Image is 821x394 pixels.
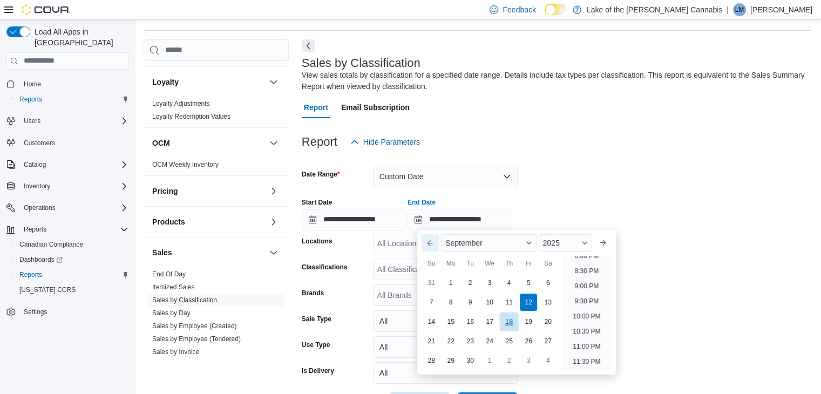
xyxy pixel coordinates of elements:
[19,180,55,193] button: Inventory
[442,332,459,350] div: day-22
[15,238,87,251] a: Canadian Compliance
[341,97,410,118] span: Email Subscription
[302,57,420,70] h3: Sales by Classification
[152,335,241,343] a: Sales by Employee (Tendered)
[19,114,45,127] button: Users
[15,283,80,296] a: [US_STATE] CCRS
[24,203,56,212] span: Operations
[423,274,440,291] div: day-31
[19,95,42,104] span: Reports
[594,234,612,252] button: Next month
[24,117,40,125] span: Users
[500,274,518,291] div: day-4
[19,78,45,91] a: Home
[19,114,128,127] span: Users
[19,201,128,214] span: Operations
[373,362,518,384] button: All
[152,283,195,291] span: Itemized Sales
[152,112,230,121] span: Loyalty Redemption Values
[520,332,537,350] div: day-26
[539,234,592,252] div: Button. Open the year selector. 2025 is currently selected.
[2,304,133,320] button: Settings
[442,274,459,291] div: day-1
[19,223,51,236] button: Reports
[11,282,133,297] button: [US_STATE] CCRS
[423,313,440,330] div: day-14
[422,273,558,370] div: September, 2025
[520,294,537,311] div: day-12
[423,352,440,369] div: day-28
[15,268,128,281] span: Reports
[24,308,47,316] span: Settings
[539,255,557,272] div: Sa
[539,352,557,369] div: day-4
[15,283,128,296] span: Washington CCRS
[152,186,178,196] h3: Pricing
[302,39,315,52] button: Next
[144,158,289,175] div: OCM
[520,313,537,330] div: day-19
[373,310,518,332] button: All
[19,305,51,318] a: Settings
[481,332,498,350] div: day-24
[568,355,605,368] li: 11:30 PM
[152,100,210,107] a: Loyalty Adjustments
[152,270,186,278] a: End Of Day
[24,225,46,234] span: Reports
[302,263,348,271] label: Classifications
[346,131,424,153] button: Hide Parameters
[423,294,440,311] div: day-7
[481,313,498,330] div: day-17
[267,246,280,259] button: Sales
[11,237,133,252] button: Canadian Compliance
[462,274,479,291] div: day-2
[19,223,128,236] span: Reports
[15,93,128,106] span: Reports
[152,283,195,291] a: Itemized Sales
[363,137,420,147] span: Hide Parameters
[735,3,744,16] span: LM
[2,179,133,194] button: Inventory
[304,97,328,118] span: Report
[727,3,729,16] p: |
[152,296,217,304] span: Sales by Classification
[302,135,337,148] h3: Report
[19,270,42,279] span: Reports
[152,348,199,356] a: Sales by Invoice
[152,161,219,168] a: OCM Weekly Inventory
[562,256,611,370] ul: Time
[152,138,265,148] button: OCM
[568,340,605,353] li: 11:00 PM
[152,322,237,330] a: Sales by Employee (Created)
[500,313,519,331] div: day-18
[520,255,537,272] div: Fr
[481,294,498,311] div: day-10
[152,309,191,317] a: Sales by Day
[302,237,333,246] label: Locations
[19,158,50,171] button: Catalog
[445,239,482,247] span: September
[302,70,807,92] div: View sales totals by classification for a specified date range. Details include tax types per cla...
[302,341,330,349] label: Use Type
[152,216,265,227] button: Products
[568,310,605,323] li: 10:00 PM
[423,255,440,272] div: Su
[152,160,219,169] span: OCM Weekly Inventory
[19,158,128,171] span: Catalog
[152,138,170,148] h3: OCM
[302,366,334,375] label: Is Delivery
[15,253,128,266] span: Dashboards
[423,332,440,350] div: day-21
[543,239,560,247] span: 2025
[152,216,185,227] h3: Products
[267,76,280,89] button: Loyalty
[152,309,191,317] span: Sales by Day
[152,99,210,108] span: Loyalty Adjustments
[24,160,46,169] span: Catalog
[750,3,812,16] p: [PERSON_NAME]
[500,352,518,369] div: day-2
[19,136,128,150] span: Customers
[539,294,557,311] div: day-13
